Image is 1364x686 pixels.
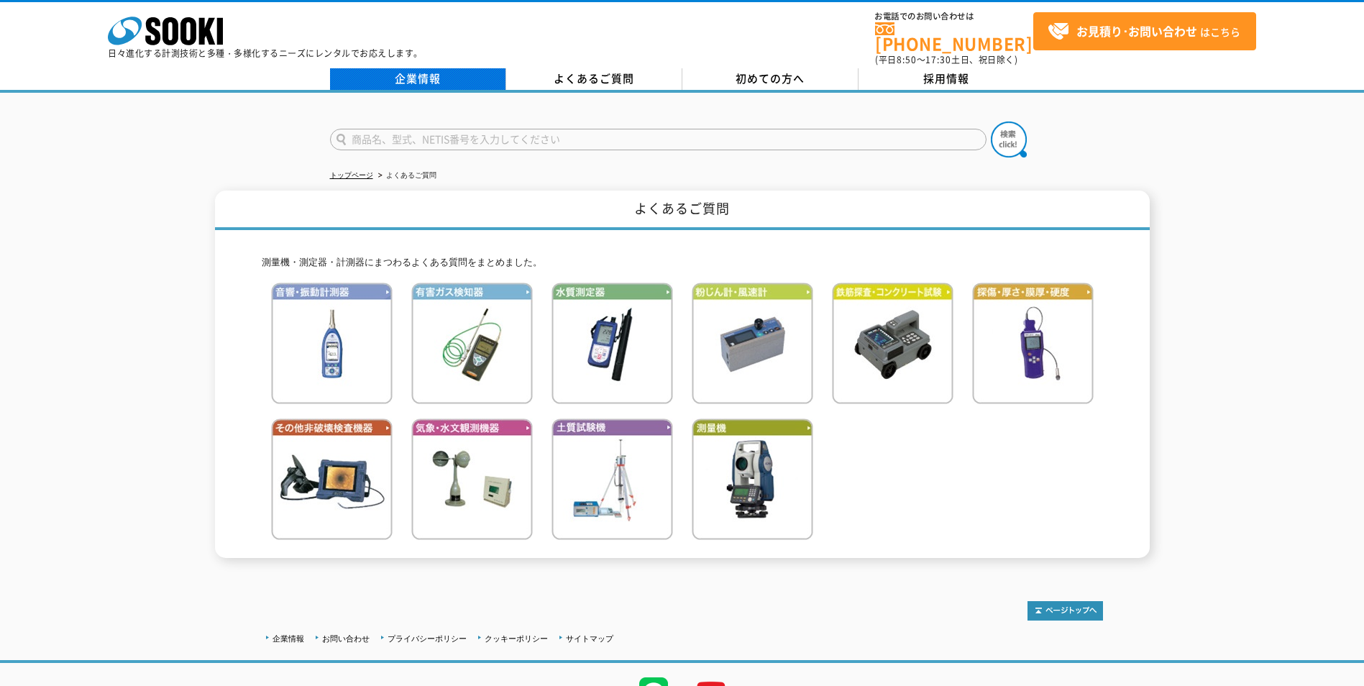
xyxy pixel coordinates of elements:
p: 測量機・測定器・計測器にまつわるよくある質問をまとめました。 [262,255,1103,270]
img: 音響・振動計測器 [271,283,393,404]
a: お問い合わせ [322,634,370,643]
img: 土質試験機 [551,419,673,540]
span: 初めての方へ [736,70,805,86]
h1: よくあるご質問 [215,191,1150,230]
p: 日々進化する計測技術と多種・多様化するニーズにレンタルでお応えします。 [108,49,423,58]
a: [PHONE_NUMBER] [875,22,1033,52]
a: 初めての方へ [682,68,859,90]
span: お電話でのお問い合わせは [875,12,1033,21]
a: よくあるご質問 [506,68,682,90]
a: 採用情報 [859,68,1035,90]
span: (平日 ～ 土日、祝日除く) [875,53,1017,66]
img: 水質測定器 [551,283,673,404]
input: 商品名、型式、NETIS番号を入力してください [330,129,987,150]
img: 粉じん計・風速計 [692,283,813,404]
a: クッキーポリシー [485,634,548,643]
span: 17:30 [925,53,951,66]
a: プライバシーポリシー [388,634,467,643]
img: 探傷・厚さ・膜厚・硬度 [972,283,1094,404]
a: トップページ [330,171,373,179]
a: お見積り･お問い合わせはこちら [1033,12,1256,50]
a: サイトマップ [566,634,613,643]
img: btn_search.png [991,122,1027,157]
span: はこちら [1048,21,1240,42]
li: よくあるご質問 [375,168,436,183]
img: トップページへ [1027,601,1103,621]
span: 8:50 [897,53,917,66]
img: その他非破壊検査機器 [271,419,393,540]
img: 有害ガス検知器 [411,283,533,404]
img: 気象・水文観測機器 [411,419,533,540]
strong: お見積り･お問い合わせ [1076,22,1197,40]
img: 鉄筋検査・コンクリート試験 [832,283,953,404]
img: 測量機 [692,419,813,540]
a: 企業情報 [273,634,304,643]
a: 企業情報 [330,68,506,90]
